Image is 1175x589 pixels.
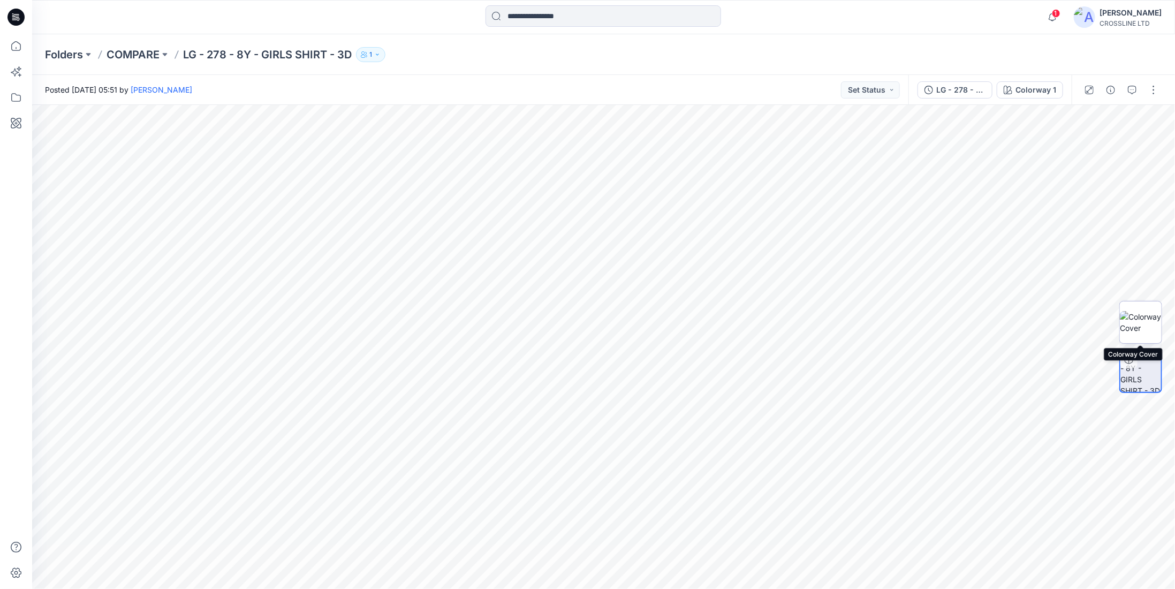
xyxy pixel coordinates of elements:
[1052,9,1060,18] span: 1
[918,81,992,99] button: LG - 278 - 8Y - GIRLS SHIRT - 3D
[1015,84,1056,96] div: Colorway 1
[1100,19,1162,27] div: CROSSLINE LTD
[369,49,372,61] p: 1
[1102,81,1119,99] button: Details
[107,47,160,62] a: COMPARE
[1100,6,1162,19] div: [PERSON_NAME]
[45,47,83,62] a: Folders
[936,84,986,96] div: LG - 278 - 8Y - GIRLS SHIRT - 3D
[131,85,192,94] a: [PERSON_NAME]
[1120,351,1161,392] img: LG - 278 - 8Y - GIRLS SHIRT - 3D Colorway 1
[45,84,192,95] span: Posted [DATE] 05:51 by
[183,47,352,62] p: LG - 278 - 8Y - GIRLS SHIRT - 3D
[1120,311,1162,334] img: Colorway Cover
[1074,6,1095,28] img: avatar
[356,47,385,62] button: 1
[997,81,1063,99] button: Colorway 1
